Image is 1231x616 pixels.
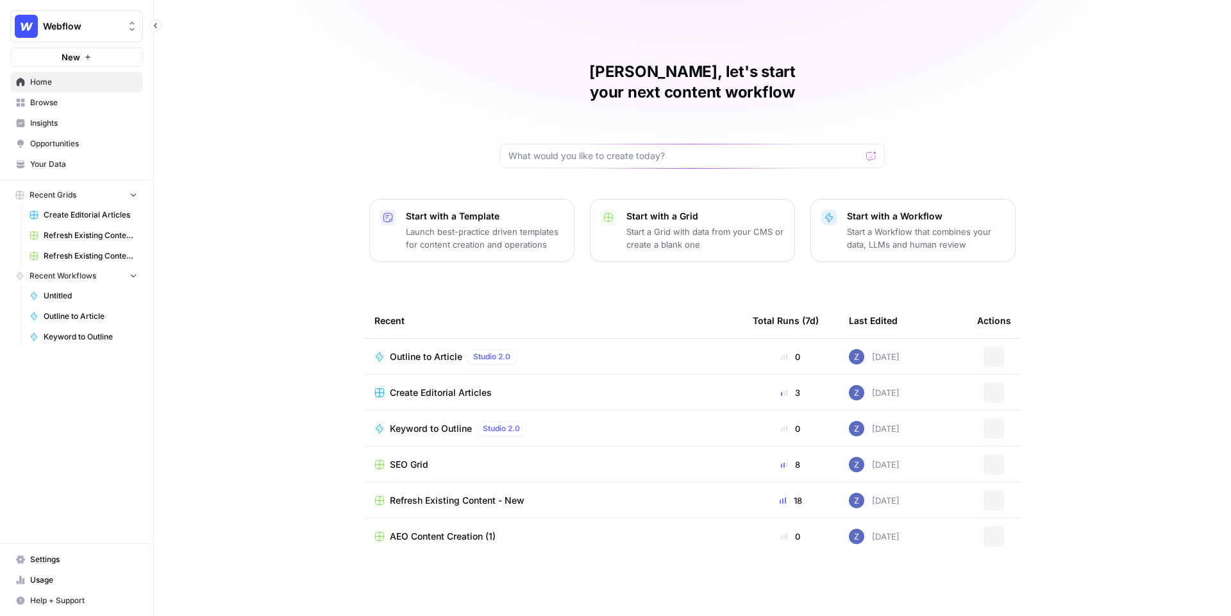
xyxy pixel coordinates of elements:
img: if0rly7j6ey0lzdmkp6rmyzsebv0 [849,457,864,472]
p: Launch best-practice driven templates for content creation and operations [406,225,564,251]
span: Recent Grids [29,189,76,201]
span: New [62,51,80,64]
div: Total Runs (7d) [753,303,819,338]
a: Browse [10,92,143,113]
div: 0 [753,422,828,435]
a: Outline to ArticleStudio 2.0 [374,349,732,364]
a: Create Editorial Articles [374,386,732,399]
span: Help + Support [30,595,137,606]
div: 0 [753,530,828,543]
img: if0rly7j6ey0lzdmkp6rmyzsebv0 [849,421,864,436]
img: if0rly7j6ey0lzdmkp6rmyzsebv0 [849,385,864,400]
img: Webflow Logo [15,15,38,38]
a: Refresh Existing Content - New [374,494,732,507]
span: Recent Workflows [29,270,96,282]
p: Start with a Workflow [847,210,1005,223]
input: What would you like to create today? [508,150,861,162]
p: Start a Workflow that combines your data, LLMs and human review [847,225,1005,251]
span: Your Data [30,158,137,170]
span: AEO Content Creation (1) [390,530,496,543]
span: Browse [30,97,137,108]
a: Keyword to OutlineStudio 2.0 [374,421,732,436]
span: SEO Grid [390,458,428,471]
span: Outline to Article [44,311,137,322]
span: Keyword to Outline [44,331,137,343]
span: Usage [30,574,137,586]
a: Insights [10,113,143,133]
span: Refresh Existing Content - New [44,250,137,262]
img: if0rly7j6ey0lzdmkp6rmyzsebv0 [849,493,864,508]
button: Help + Support [10,590,143,611]
div: 3 [753,386,828,399]
div: [DATE] [849,529,900,544]
span: Insights [30,117,137,129]
a: Keyword to Outline [24,327,143,347]
span: Home [30,76,137,88]
a: SEO Grid [374,458,732,471]
button: Recent Workflows [10,266,143,286]
p: Start with a Grid [626,210,784,223]
a: Home [10,72,143,92]
span: Studio 2.0 [483,423,520,434]
a: Your Data [10,154,143,175]
span: Create Editorial Articles [390,386,492,399]
div: 0 [753,350,828,363]
a: Refresh Existing Content - New [24,246,143,266]
div: 18 [753,494,828,507]
span: Refresh Existing Content (11) [44,230,137,241]
a: Settings [10,549,143,570]
p: Start with a Template [406,210,564,223]
span: Create Editorial Articles [44,209,137,221]
img: if0rly7j6ey0lzdmkp6rmyzsebv0 [849,349,864,364]
button: Start with a TemplateLaunch best-practice driven templates for content creation and operations [369,199,574,262]
div: [DATE] [849,457,900,472]
div: Last Edited [849,303,898,338]
a: Refresh Existing Content (11) [24,225,143,246]
div: [DATE] [849,493,900,508]
a: Opportunities [10,133,143,154]
a: Usage [10,570,143,590]
button: Start with a GridStart a Grid with data from your CMS or create a blank one [590,199,795,262]
div: 8 [753,458,828,471]
a: Outline to Article [24,306,143,327]
div: [DATE] [849,349,900,364]
div: [DATE] [849,421,900,436]
span: Webflow [43,20,121,33]
img: if0rly7j6ey0lzdmkp6rmyzsebv0 [849,529,864,544]
span: Settings [30,554,137,565]
button: Recent Grids [10,185,143,205]
span: Keyword to Outline [390,422,472,435]
a: AEO Content Creation (1) [374,530,732,543]
span: Untitled [44,290,137,302]
div: Actions [977,303,1011,338]
a: Create Editorial Articles [24,205,143,225]
span: Opportunities [30,138,137,150]
div: [DATE] [849,385,900,400]
button: Workspace: Webflow [10,10,143,42]
h1: [PERSON_NAME], let's start your next content workflow [500,62,885,103]
button: New [10,47,143,67]
button: Start with a WorkflowStart a Workflow that combines your data, LLMs and human review [810,199,1016,262]
span: Studio 2.0 [473,351,510,363]
span: Outline to Article [390,350,462,363]
a: Untitled [24,286,143,306]
p: Start a Grid with data from your CMS or create a blank one [626,225,784,251]
div: Recent [374,303,732,338]
span: Refresh Existing Content - New [390,494,524,507]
